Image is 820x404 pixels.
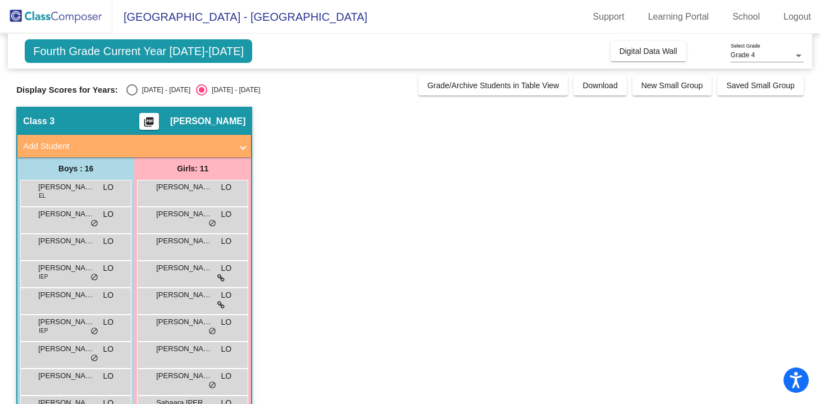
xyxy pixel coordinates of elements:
span: [PERSON_NAME] [38,316,94,328]
span: Grade 4 [731,51,755,59]
span: Fourth Grade Current Year [DATE]-[DATE] [25,39,252,63]
span: LO [103,235,114,247]
button: Digital Data Wall [611,41,686,61]
span: do_not_disturb_alt [208,327,216,336]
span: [PERSON_NAME] [38,370,94,382]
button: Print Students Details [139,113,159,130]
button: New Small Group [632,75,712,96]
span: IEP [39,326,48,335]
span: Digital Data Wall [619,47,677,56]
span: do_not_disturb_alt [90,354,98,363]
span: [PERSON_NAME] [156,262,212,274]
span: [PERSON_NAME] [156,370,212,382]
mat-radio-group: Select an option [126,84,260,96]
span: Display Scores for Years: [16,85,118,95]
span: [PERSON_NAME] [156,181,212,193]
button: Download [573,75,626,96]
a: Support [584,8,634,26]
span: [PERSON_NAME] [38,181,94,193]
span: [PERSON_NAME] [156,343,212,355]
a: Logout [775,8,820,26]
span: [PERSON_NAME] [38,343,94,355]
span: [PERSON_NAME] [38,235,94,247]
mat-expansion-panel-header: Add Student [17,135,251,157]
span: LO [221,370,232,382]
span: do_not_disturb_alt [208,219,216,228]
div: Girls: 11 [134,157,251,180]
span: New Small Group [641,81,703,90]
a: School [723,8,769,26]
span: LO [103,370,114,382]
span: do_not_disturb_alt [208,381,216,390]
span: LO [103,262,114,274]
span: LO [103,316,114,328]
span: LO [221,208,232,220]
span: Download [582,81,617,90]
span: Saved Small Group [726,81,794,90]
div: Boys : 16 [17,157,134,180]
span: [GEOGRAPHIC_DATA] - [GEOGRAPHIC_DATA] [112,8,367,26]
div: [DATE] - [DATE] [138,85,190,95]
span: LO [221,316,232,328]
span: LO [221,262,232,274]
span: LO [221,289,232,301]
span: [PERSON_NAME] [170,116,245,127]
span: LO [103,289,114,301]
span: do_not_disturb_alt [90,273,98,282]
span: LO [103,208,114,220]
mat-icon: picture_as_pdf [142,116,156,132]
span: do_not_disturb_alt [90,219,98,228]
a: Learning Portal [639,8,718,26]
span: [PERSON_NAME] [156,316,212,328]
span: LO [221,343,232,355]
span: IEP [39,273,48,281]
button: Saved Small Group [717,75,803,96]
button: Grade/Archive Students in Table View [418,75,568,96]
mat-panel-title: Add Student [23,140,232,153]
span: [PERSON_NAME] [38,289,94,301]
span: LO [221,235,232,247]
span: [PERSON_NAME] [38,262,94,274]
span: [PERSON_NAME] [156,289,212,301]
span: do_not_disturb_alt [90,327,98,336]
span: Class 3 [23,116,54,127]
span: LO [103,343,114,355]
span: Grade/Archive Students in Table View [427,81,559,90]
span: LO [221,181,232,193]
span: EL [39,192,45,200]
span: LO [103,181,114,193]
div: [DATE] - [DATE] [207,85,260,95]
span: [PERSON_NAME] [156,208,212,220]
span: [PERSON_NAME] [38,208,94,220]
span: [PERSON_NAME] [156,235,212,247]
